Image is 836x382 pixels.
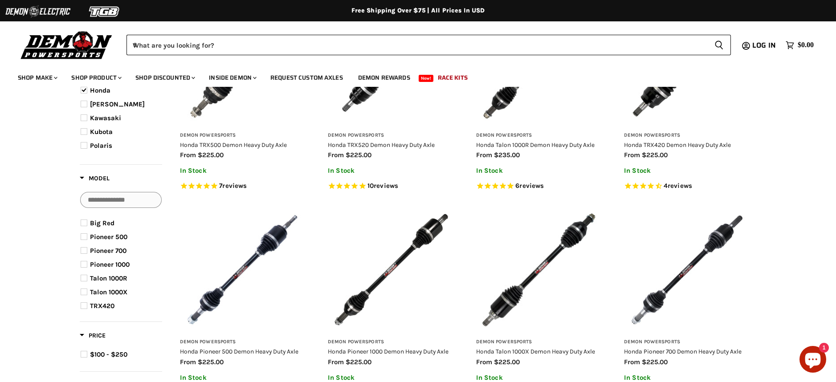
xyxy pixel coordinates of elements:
input: Search Options [80,192,162,208]
a: Honda Talon 1000X Demon Heavy Duty Axle [476,348,595,355]
a: $0.00 [781,39,818,52]
span: Talon 1000R [90,274,127,282]
span: $225.00 [346,151,371,159]
span: reviews [222,182,247,190]
h3: Demon Powersports [180,339,306,345]
span: Rated 4.5 out of 5 stars 4 reviews [624,182,750,191]
span: 4 reviews [664,182,692,190]
p: In Stock [328,374,454,382]
p: In Stock [328,167,454,175]
a: Honda TRX420 Demon Heavy Duty Axle [624,141,731,148]
span: New! [419,75,434,82]
span: from [624,151,640,159]
a: Honda TRX520 Demon Heavy Duty Axle [328,141,435,148]
span: $225.00 [642,358,668,366]
a: Log in [748,41,781,49]
span: Polaris [90,142,112,150]
span: $225.00 [346,358,371,366]
h3: Demon Powersports [180,132,306,139]
span: from [476,358,492,366]
a: Demon Rewards [351,69,417,87]
a: Request Custom Axles [264,69,350,87]
a: Shop Discounted [129,69,200,87]
span: $225.00 [198,151,224,159]
span: from [476,151,492,159]
h3: Demon Powersports [624,339,750,345]
span: 10 reviews [367,182,398,190]
img: Demon Powersports [18,29,115,61]
a: Shop Product [65,69,127,87]
span: reviews [519,182,544,190]
img: Honda Pioneer 700 Demon Heavy Duty Axle [624,207,750,333]
span: 6 reviews [515,182,544,190]
span: Rated 5.0 out of 5 stars 7 reviews [180,182,306,191]
span: TRX420 [90,302,114,310]
h3: Demon Powersports [476,132,602,139]
button: Filter by Price [80,331,106,342]
p: In Stock [624,167,750,175]
div: Free Shipping Over $75 | All Prices In USD [62,7,775,15]
ul: Main menu [11,65,812,87]
span: from [180,151,196,159]
span: Rated 4.8 out of 5 stars 10 reviews [328,182,454,191]
span: Pioneer 500 [90,233,127,241]
span: Big Red [90,219,114,227]
span: Talon 1000X [90,288,127,296]
span: 7 reviews [219,182,247,190]
img: TGB Logo 2 [71,3,138,20]
span: Model [80,175,110,182]
span: reviews [668,182,692,190]
span: Rated 5.0 out of 5 stars 6 reviews [476,182,602,191]
span: Pioneer 700 [90,247,126,255]
span: Kawasaki [90,114,121,122]
span: $0.00 [798,41,814,49]
span: from [180,358,196,366]
a: Race Kits [431,69,474,87]
span: Honda [90,86,110,94]
p: In Stock [476,167,602,175]
span: $225.00 [642,151,668,159]
img: Honda Pioneer 500 Demon Heavy Duty Axle [180,207,306,333]
a: Inside Demon [202,69,262,87]
span: Pioneer 1000 [90,260,130,268]
span: from [328,358,344,366]
h3: Demon Powersports [328,339,454,345]
a: Shop Make [11,69,63,87]
a: Honda Pioneer 700 Demon Heavy Duty Axle [624,348,742,355]
span: from [624,358,640,366]
button: Filter by Model [80,174,110,185]
input: When autocomplete results are available use up and down arrows to review and enter to select [126,35,707,55]
a: Honda Pioneer 1000 Demon Heavy Duty Axle [328,348,449,355]
p: In Stock [624,374,750,382]
img: Demon Electric Logo 2 [4,3,71,20]
h3: Demon Powersports [624,132,750,139]
span: reviews [374,182,398,190]
p: In Stock [180,374,306,382]
inbox-online-store-chat: Shopify online store chat [797,346,829,375]
span: $100 - $250 [90,350,127,358]
img: Honda Pioneer 1000 Demon Heavy Duty Axle [328,207,454,333]
span: $225.00 [494,358,520,366]
span: Kubota [90,128,113,136]
span: $235.00 [494,151,520,159]
h3: Demon Powersports [476,339,602,345]
span: [PERSON_NAME] [90,100,145,108]
span: $225.00 [198,358,224,366]
button: Search [707,35,731,55]
span: Log in [752,40,776,51]
img: Honda Talon 1000X Demon Heavy Duty Axle [476,207,602,333]
a: Honda Talon 1000R Demon Heavy Duty Axle [476,141,595,148]
form: Product [126,35,731,55]
span: from [328,151,344,159]
h3: Demon Powersports [328,132,454,139]
p: In Stock [476,374,602,382]
a: Honda TRX500 Demon Heavy Duty Axle [180,141,287,148]
span: Price [80,332,106,339]
a: Honda Pioneer 500 Demon Heavy Duty Axle [180,348,298,355]
p: In Stock [180,167,306,175]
